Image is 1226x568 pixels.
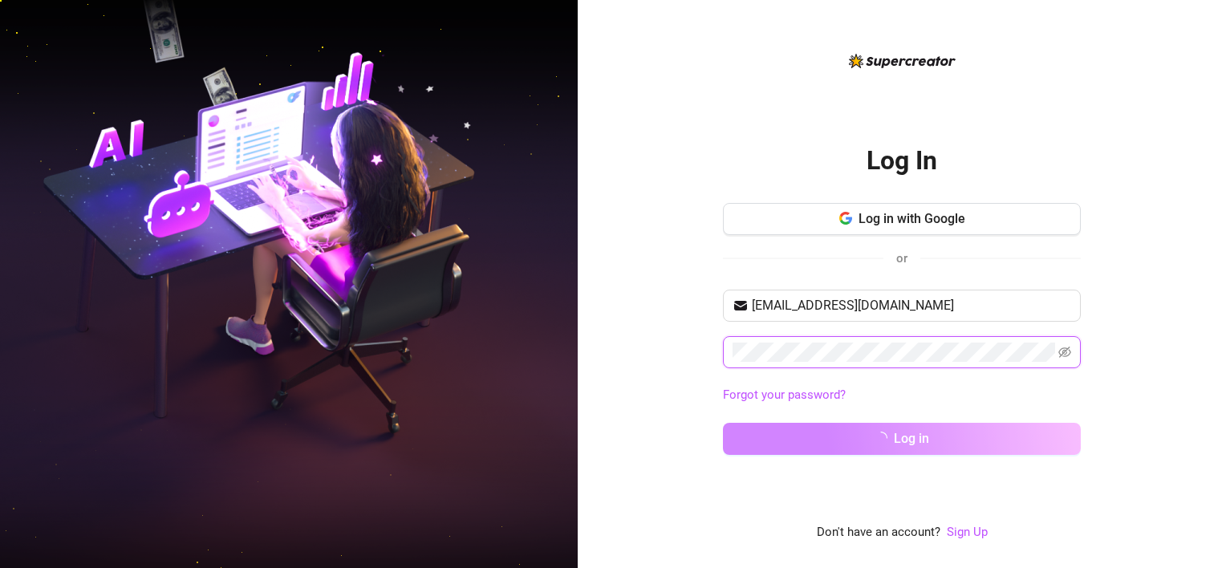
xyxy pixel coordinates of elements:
h2: Log In [867,144,937,177]
a: Forgot your password? [723,386,1081,405]
a: Sign Up [947,525,988,539]
span: or [896,251,907,266]
button: Log in with Google [723,203,1081,235]
a: Sign Up [947,523,988,542]
img: logo-BBDzfeDw.svg [849,54,956,68]
span: Log in with Google [859,211,965,226]
a: Forgot your password? [723,387,846,402]
input: Your email [752,296,1071,315]
span: eye-invisible [1058,346,1071,359]
button: Log in [723,423,1081,455]
span: Log in [894,431,929,446]
span: loading [872,429,890,447]
span: Don't have an account? [817,523,940,542]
